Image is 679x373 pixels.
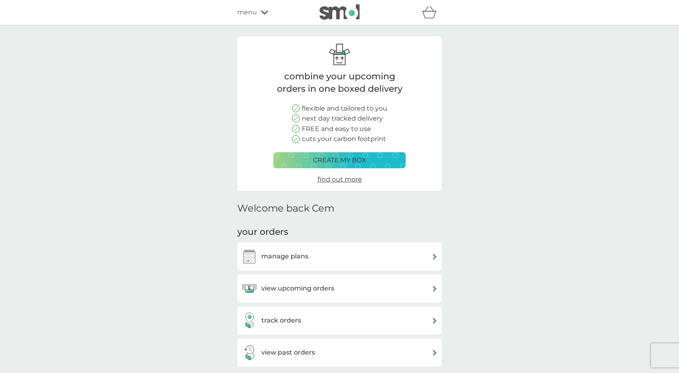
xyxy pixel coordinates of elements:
h3: view upcoming orders [261,283,334,294]
p: flexible and tailored to you [302,103,387,114]
h2: Welcome back Cem [237,203,334,214]
p: next day tracked delivery [302,113,383,124]
div: basket [422,4,442,20]
p: create my box [313,155,366,165]
a: find out more [317,174,362,185]
p: cuts your carbon footprint [302,134,386,144]
button: create my box [273,152,406,168]
h3: your orders [237,226,288,238]
img: arrow right [432,350,438,356]
img: arrow right [432,318,438,324]
img: arrow right [432,286,438,292]
p: FREE and easy to use [302,124,371,134]
h3: track orders [261,315,301,326]
span: find out more [317,175,362,183]
p: combine your upcoming orders in one boxed delivery [273,71,406,95]
h3: view past orders [261,347,315,358]
img: arrow right [432,254,438,260]
img: smol [319,4,360,20]
span: menu [237,7,257,18]
h3: manage plans [261,251,308,262]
